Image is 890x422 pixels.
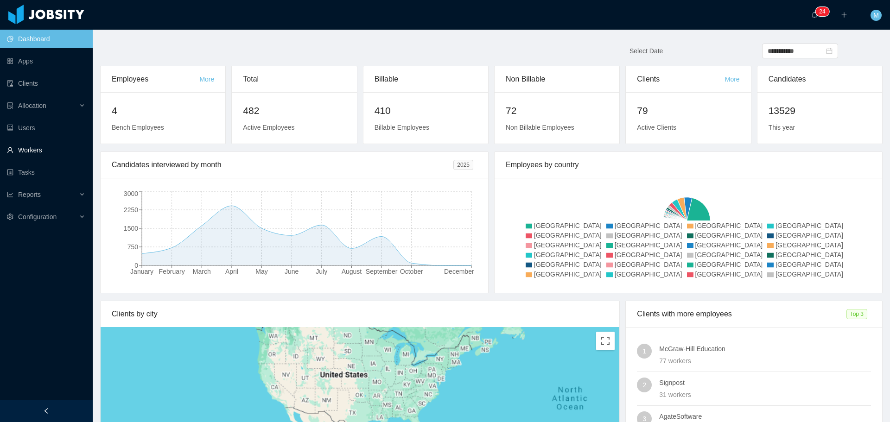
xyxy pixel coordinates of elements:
div: Candidates [769,66,871,92]
span: [GEOGRAPHIC_DATA] [695,222,763,229]
h2: 13529 [769,103,871,118]
span: [GEOGRAPHIC_DATA] [534,271,602,278]
tspan: June [285,268,299,275]
span: [GEOGRAPHIC_DATA] [776,251,843,258]
h4: AgateSoftware [659,411,871,422]
span: [GEOGRAPHIC_DATA] [534,232,602,239]
div: Employees by country [506,152,871,178]
div: Clients [637,66,725,92]
span: [GEOGRAPHIC_DATA] [534,251,602,258]
tspan: 0 [134,262,138,269]
span: Active Employees [243,124,294,131]
span: Select Date [629,47,663,55]
span: Configuration [18,213,57,220]
div: 77 workers [659,356,871,366]
i: icon: line-chart [7,191,13,198]
div: Non Billable [506,66,608,92]
tspan: February [159,268,185,275]
button: Toggle fullscreen view [596,332,615,350]
span: Top 3 [846,309,867,319]
span: [GEOGRAPHIC_DATA] [615,251,682,258]
a: icon: pie-chartDashboard [7,30,85,48]
span: Bench Employees [112,124,164,131]
p: 4 [822,7,826,16]
i: icon: bell [811,12,818,18]
h2: 482 [243,103,345,118]
span: [GEOGRAPHIC_DATA] [615,261,682,268]
div: Candidates interviewed by month [112,152,453,178]
span: [GEOGRAPHIC_DATA] [776,241,843,249]
span: Billable Employees [375,124,429,131]
div: Billable [375,66,477,92]
div: Clients with more employees [637,301,846,327]
i: icon: solution [7,102,13,109]
span: Non Billable Employees [506,124,574,131]
span: [GEOGRAPHIC_DATA] [695,251,763,258]
a: More [725,76,740,83]
h4: McGraw-Hill Education [659,344,871,354]
a: More [199,76,214,83]
tspan: July [316,268,327,275]
span: [GEOGRAPHIC_DATA] [695,271,763,278]
a: icon: userWorkers [7,141,85,159]
tspan: December [444,268,474,275]
div: 31 workers [659,390,871,400]
div: Clients by city [112,301,608,327]
tspan: 3000 [124,190,138,197]
span: [GEOGRAPHIC_DATA] [534,261,602,268]
a: icon: robotUsers [7,119,85,137]
h2: 410 [375,103,477,118]
tspan: September [366,268,398,275]
div: Employees [112,66,199,92]
p: 2 [819,7,822,16]
a: icon: profileTasks [7,163,85,182]
span: [GEOGRAPHIC_DATA] [615,222,682,229]
tspan: 1500 [124,225,138,232]
span: [GEOGRAPHIC_DATA] [695,261,763,268]
span: [GEOGRAPHIC_DATA] [534,241,602,249]
span: Reports [18,191,41,198]
span: [GEOGRAPHIC_DATA] [615,232,682,239]
span: [GEOGRAPHIC_DATA] [695,232,763,239]
span: This year [769,124,795,131]
span: [GEOGRAPHIC_DATA] [695,241,763,249]
h4: Signpost [659,378,871,388]
a: icon: appstoreApps [7,52,85,70]
span: [GEOGRAPHIC_DATA] [615,241,682,249]
tspan: 750 [127,243,139,251]
h2: 4 [112,103,214,118]
tspan: March [193,268,211,275]
tspan: 2250 [124,206,138,214]
i: icon: calendar [826,48,833,54]
span: [GEOGRAPHIC_DATA] [776,271,843,278]
h2: 79 [637,103,739,118]
h2: 72 [506,103,608,118]
span: 2025 [453,160,473,170]
sup: 24 [815,7,829,16]
span: Active Clients [637,124,676,131]
span: Allocation [18,102,46,109]
i: icon: plus [841,12,847,18]
span: [GEOGRAPHIC_DATA] [615,271,682,278]
tspan: April [225,268,238,275]
span: [GEOGRAPHIC_DATA] [776,232,843,239]
tspan: January [130,268,153,275]
span: [GEOGRAPHIC_DATA] [776,261,843,268]
i: icon: setting [7,214,13,220]
span: [GEOGRAPHIC_DATA] [776,222,843,229]
tspan: August [342,268,362,275]
tspan: October [400,268,423,275]
tspan: May [255,268,267,275]
span: 1 [642,344,646,359]
div: Total [243,66,345,92]
span: 2 [642,378,646,392]
a: icon: auditClients [7,74,85,93]
span: M [873,10,879,21]
span: [GEOGRAPHIC_DATA] [534,222,602,229]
